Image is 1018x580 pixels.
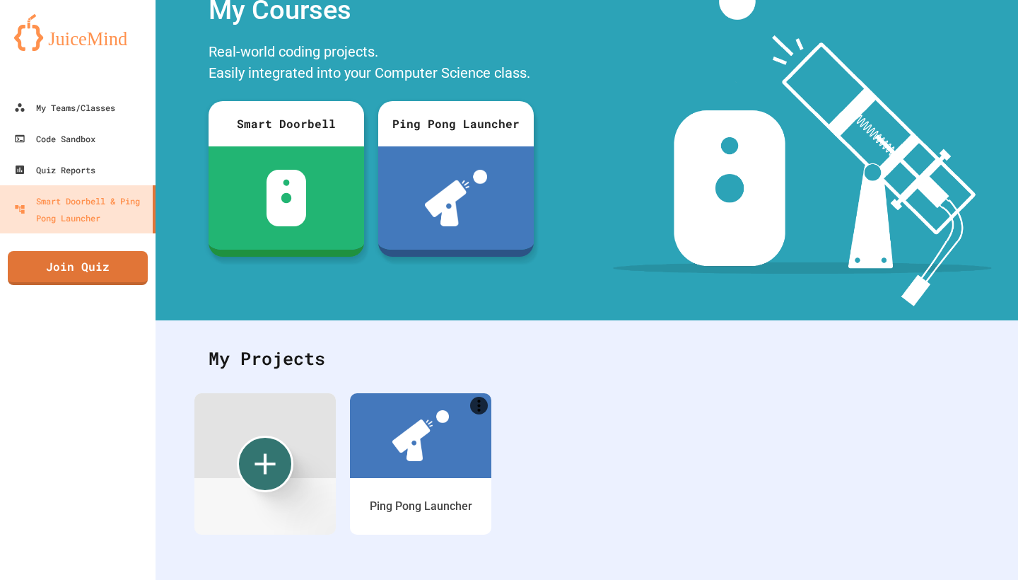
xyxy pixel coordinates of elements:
div: My Teams/Classes [14,99,115,116]
a: More [470,397,488,414]
div: Smart Doorbell [209,101,364,146]
div: Ping Pong Launcher [370,498,472,515]
div: Quiz Reports [14,161,95,178]
div: Real-world coding projects. Easily integrated into your Computer Science class. [201,37,541,91]
div: Smart Doorbell & Ping Pong Launcher [14,192,147,226]
img: logo-orange.svg [14,14,141,51]
img: ppl-with-ball.png [425,170,488,226]
div: Create new [237,436,293,492]
div: My Projects [194,331,979,386]
img: sdb-white.svg [267,170,307,226]
div: Code Sandbox [14,130,95,147]
div: Ping Pong Launcher [378,101,534,146]
img: ppl-with-ball.png [392,410,449,461]
a: Join Quiz [8,251,148,285]
a: More [350,393,491,535]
